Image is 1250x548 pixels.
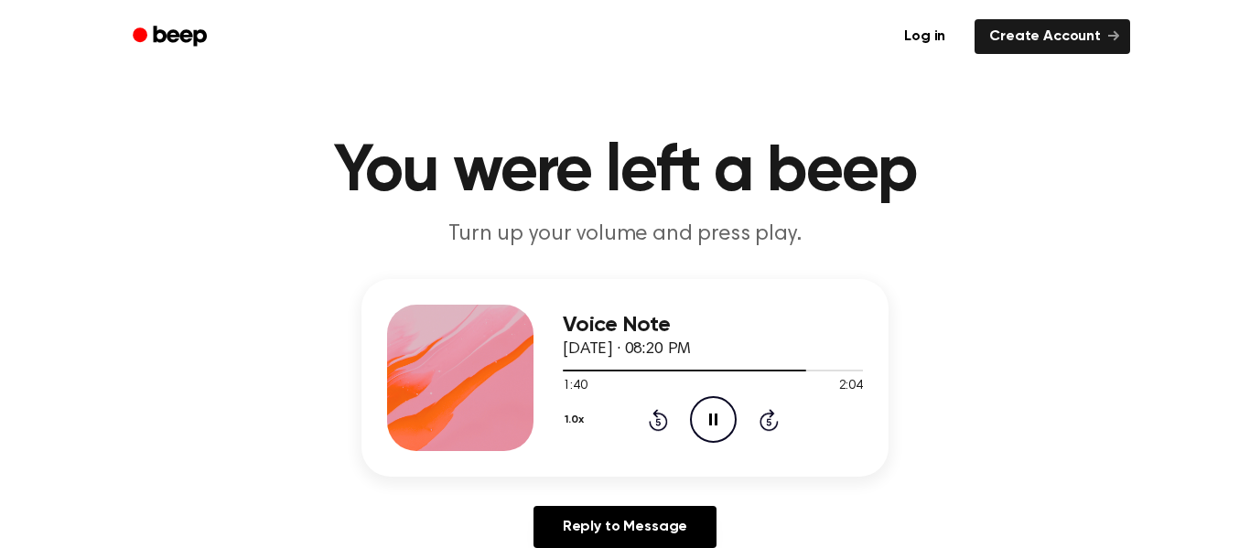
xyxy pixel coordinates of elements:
a: Log in [886,16,964,58]
button: 1.0x [563,404,590,435]
a: Create Account [975,19,1130,54]
a: Beep [120,19,223,55]
h1: You were left a beep [156,139,1094,205]
span: [DATE] · 08:20 PM [563,341,691,358]
p: Turn up your volume and press play. [274,220,976,250]
span: 2:04 [839,377,863,396]
span: 1:40 [563,377,587,396]
a: Reply to Message [533,506,717,548]
h3: Voice Note [563,313,863,338]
